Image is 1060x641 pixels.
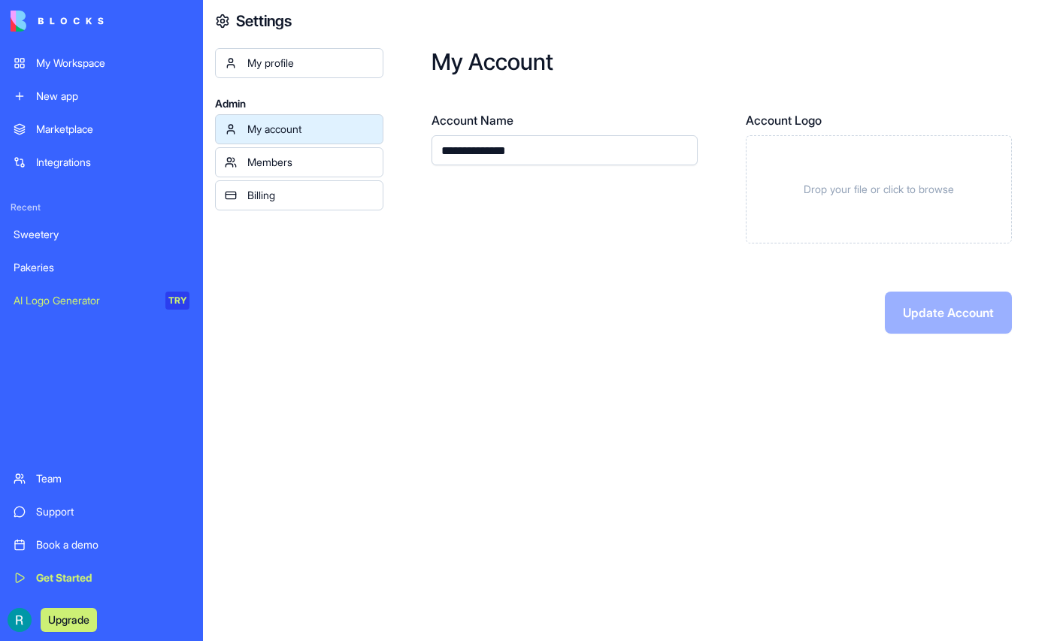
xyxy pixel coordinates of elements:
p: Hi [PERSON_NAME] 👋 [30,107,271,158]
a: Team [5,464,198,494]
h2: My Account [432,48,1012,75]
a: Marketplace [5,114,198,144]
a: Get Started [5,563,198,593]
a: Support [5,497,198,527]
a: My Workspace [5,48,198,78]
div: Get Started [36,570,189,585]
a: Book a demo [5,530,198,560]
div: Support [36,504,189,519]
div: New app [36,89,189,104]
div: Recent messageProfile image for MichalDatabase issueThank you.[PERSON_NAME]•[DATE] [15,203,286,298]
img: Profile image for Michal [31,246,61,277]
span: Tickets [170,506,207,517]
div: Recent message [31,216,270,231]
img: ACg8ocIQaqk-1tPQtzwxiZ7ZlP6dcFgbwUZ5nqaBNAw22a2oECoLioo=s96-c [8,608,32,632]
img: logo [11,11,104,32]
a: Billing [215,180,383,210]
a: Integrations [5,147,198,177]
div: TRY [165,292,189,310]
div: [PERSON_NAME] [67,269,154,285]
div: Database issue [67,343,252,358]
div: Sweetery [14,227,189,242]
div: Drop your file or click to browse [746,135,1012,243]
span: Drop your file or click to browse [804,182,954,197]
div: #41150298 • Submitted [67,358,252,374]
div: We'll be back online [DATE] [31,425,251,440]
div: Send us a messageWe'll be back online [DATE] [15,396,286,453]
img: Profile image for Michal [189,24,220,54]
span: Database issue [82,237,162,253]
div: Profile image for Sharon [218,24,248,54]
div: Book a demo [36,537,189,552]
div: Recent ticket [31,318,270,337]
div: Send us a message [31,409,251,425]
img: logo [30,29,48,53]
button: Help [226,469,301,529]
h4: Settings [236,11,292,32]
span: Home [20,506,54,517]
div: Team [36,471,189,486]
button: Upgrade [41,608,97,632]
div: My account [247,122,374,137]
a: Members [215,147,383,177]
div: Profile image for MichalDatabase issueThank you.[PERSON_NAME]•[DATE] [16,225,285,297]
div: Database issue#41150298 • Submitted [16,337,285,380]
button: Tickets [150,469,226,529]
span: Recent [5,201,198,213]
span: Messages [87,506,139,517]
span: Help [251,506,275,517]
label: Account Name [432,111,698,129]
a: My account [215,114,383,144]
div: Billing [247,188,374,203]
span: Thank you. [67,255,126,267]
a: Sweetery [5,219,198,249]
a: New app [5,81,198,111]
p: How can we help? [30,158,271,183]
a: Upgrade [41,612,97,627]
label: Account Logo [746,111,1012,129]
div: Integrations [36,155,189,170]
button: Messages [75,469,150,529]
span: Admin [215,96,383,111]
div: AI Logo Generator [14,293,155,308]
div: Members [247,155,374,170]
a: AI Logo GeneratorTRY [5,286,198,316]
div: • [DATE] [157,269,199,285]
div: Marketplace [36,122,189,137]
a: My profile [215,48,383,78]
div: Pakeries [14,260,189,275]
a: Pakeries [5,252,198,283]
div: My Workspace [36,56,189,71]
div: Close [259,24,286,51]
div: My profile [247,56,374,71]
